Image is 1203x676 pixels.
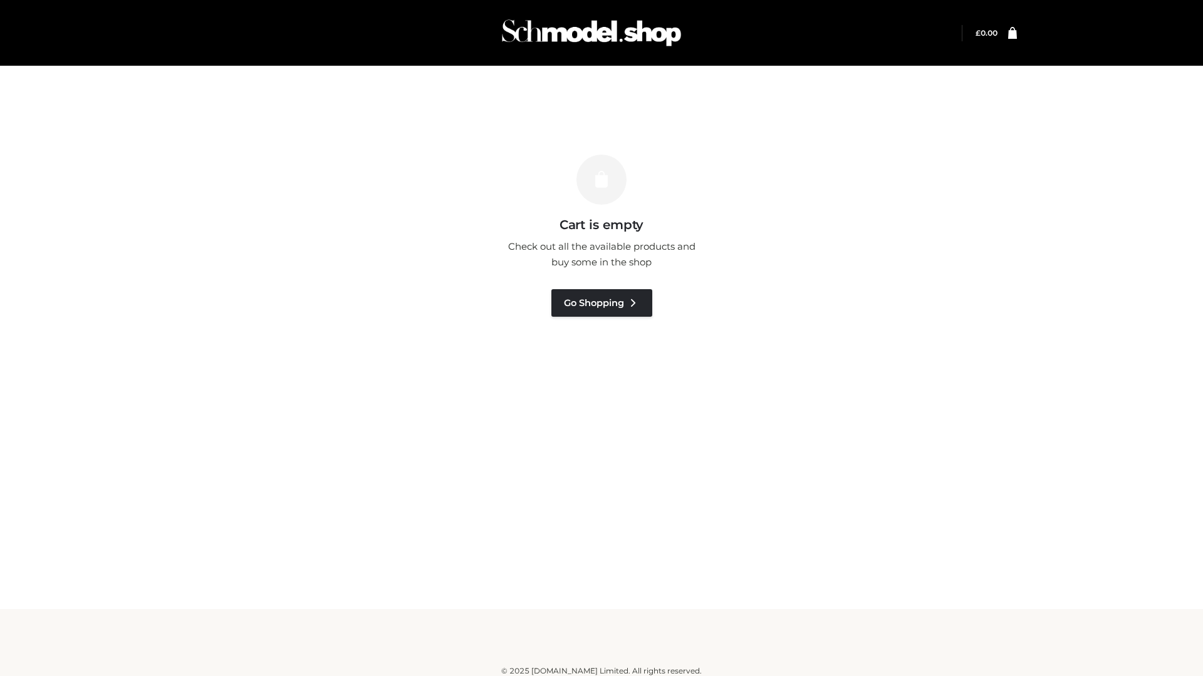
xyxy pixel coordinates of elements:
[501,238,702,270] p: Check out all the available products and buy some in the shop
[551,289,652,317] a: Go Shopping
[976,28,981,38] span: £
[214,217,989,232] h3: Cart is empty
[976,28,997,38] a: £0.00
[497,8,685,58] img: Schmodel Admin 964
[976,28,997,38] bdi: 0.00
